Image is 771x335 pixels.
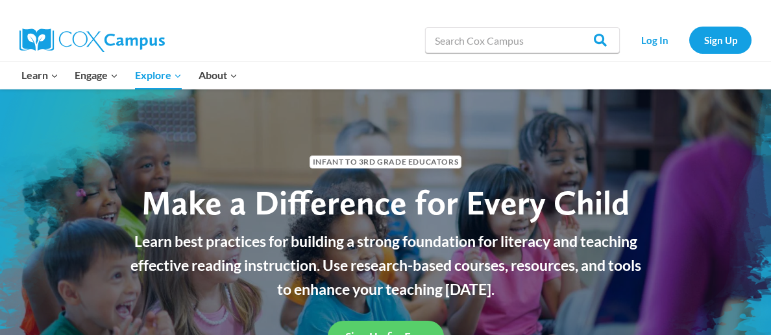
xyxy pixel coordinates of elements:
a: Log In [626,27,683,53]
p: Learn best practices for building a strong foundation for literacy and teaching effective reading... [123,229,648,301]
span: Explore [135,67,182,84]
span: Make a Difference for Every Child [141,182,630,223]
span: Infant to 3rd Grade Educators [310,156,461,168]
span: Engage [75,67,118,84]
input: Search Cox Campus [425,27,620,53]
img: Cox Campus [19,29,165,52]
nav: Secondary Navigation [626,27,752,53]
span: About [199,67,238,84]
a: Sign Up [689,27,752,53]
span: Learn [21,67,58,84]
nav: Primary Navigation [13,62,245,89]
